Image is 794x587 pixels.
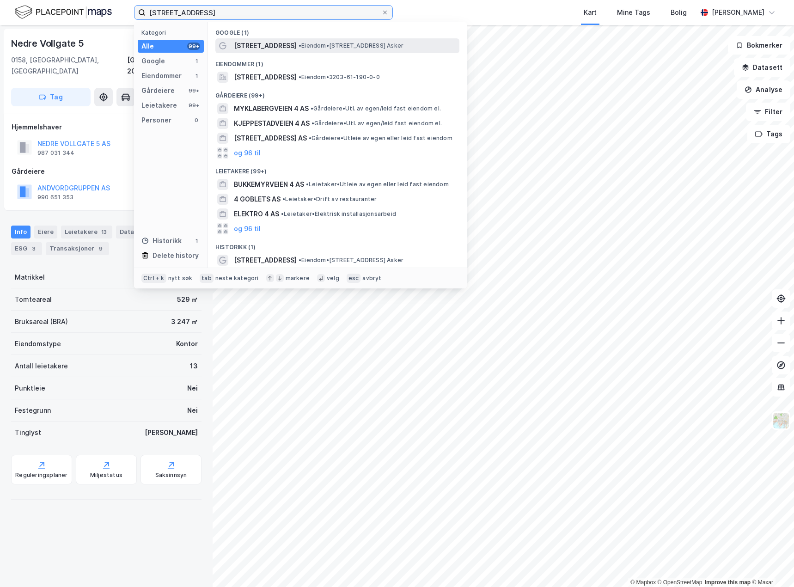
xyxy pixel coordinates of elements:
div: Datasett [116,226,162,238]
div: Leietakere [61,226,112,238]
div: nytt søk [168,275,193,282]
div: Matrikkel [15,272,45,283]
div: velg [327,275,339,282]
div: 0 [193,116,200,124]
div: Bruksareal (BRA) [15,316,68,327]
span: Leietaker • Utleie av egen eller leid fast eiendom [306,181,449,188]
span: Gårdeiere • Utl. av egen/leid fast eiendom el. [311,120,442,127]
div: neste kategori [215,275,259,282]
span: [STREET_ADDRESS] AS [234,133,307,144]
div: Delete history [153,250,199,261]
div: Kart [584,7,597,18]
span: [STREET_ADDRESS] [234,40,297,51]
button: og 96 til [234,223,261,234]
span: • [282,196,285,202]
a: Mapbox [630,579,656,586]
img: logo.f888ab2527a4732fd821a326f86c7f29.svg [15,4,112,20]
div: Miljøstatus [90,471,122,479]
div: Leietakere [141,100,177,111]
div: tab [200,274,214,283]
div: esc [347,274,361,283]
span: Gårdeiere • Utleie av egen eller leid fast eiendom [309,135,452,142]
span: MYKLABERGVEIEN 4 AS [234,103,309,114]
span: • [281,210,284,217]
div: Nedre Vollgate 5 [11,36,86,51]
div: Nei [187,383,198,394]
div: 99+ [187,43,200,50]
span: • [299,73,301,80]
div: Kontor [176,338,198,349]
button: Filter [746,103,790,121]
div: Google (1) [208,22,467,38]
div: Punktleie [15,383,45,394]
div: Info [11,226,31,238]
span: • [311,105,313,112]
div: Festegrunn [15,405,51,416]
div: Hjemmelshaver [12,122,201,133]
div: Ctrl + k [141,274,166,283]
span: 4 GOBLETS AS [234,194,281,205]
button: Datasett [734,58,790,77]
div: 1 [193,57,200,65]
div: Gårdeiere [12,166,201,177]
div: Eiendommer (1) [208,53,467,70]
div: 9 [96,244,105,253]
span: BUKKEMYRVEIEN 4 AS [234,179,304,190]
div: Antall leietakere [15,361,68,372]
span: • [299,42,301,49]
div: avbryt [362,275,381,282]
div: markere [286,275,310,282]
span: Leietaker • Elektrisk installasjonsarbeid [281,210,396,218]
span: Eiendom • 3203-61-190-0-0 [299,73,380,81]
iframe: Chat Widget [748,543,794,587]
div: 529 ㎡ [177,294,198,305]
div: Reguleringsplaner [15,471,67,479]
span: KJEPPESTADVEIEN 4 AS [234,118,310,129]
span: Eiendom • [STREET_ADDRESS] Asker [299,257,403,264]
div: [GEOGRAPHIC_DATA], 207/367 [127,55,202,77]
div: Historikk [141,235,182,246]
div: 0158, [GEOGRAPHIC_DATA], [GEOGRAPHIC_DATA] [11,55,127,77]
div: Alle [141,41,154,52]
div: Bolig [671,7,687,18]
div: Nei [187,405,198,416]
div: Transaksjoner [46,242,109,255]
div: 1 [193,237,200,245]
div: ESG [11,242,42,255]
div: Leietakere (99+) [208,160,467,177]
span: • [299,257,301,263]
div: Mine Tags [617,7,650,18]
div: Personer [141,115,171,126]
div: 3 247 ㎡ [171,316,198,327]
div: 13 [99,227,109,237]
img: Z [772,412,790,429]
span: • [309,135,311,141]
div: Eiere [34,226,57,238]
div: [PERSON_NAME] [712,7,764,18]
span: ELEKTRO 4 AS [234,208,279,220]
a: OpenStreetMap [658,579,702,586]
span: [STREET_ADDRESS] [234,72,297,83]
div: 987 031 344 [37,149,74,157]
div: Tinglyst [15,427,41,438]
div: 99+ [187,102,200,109]
span: Eiendom • [STREET_ADDRESS] Asker [299,42,403,49]
div: 99+ [187,87,200,94]
div: Historikk (1) [208,236,467,253]
div: Saksinnsyn [155,471,187,479]
button: Bokmerker [728,36,790,55]
div: Kategori [141,29,204,36]
input: Søk på adresse, matrikkel, gårdeiere, leietakere eller personer [146,6,381,19]
a: Improve this map [705,579,751,586]
div: Tomteareal [15,294,52,305]
button: Analyse [737,80,790,99]
div: 13 [190,361,198,372]
div: Eiendomstype [15,338,61,349]
span: Gårdeiere • Utl. av egen/leid fast eiendom el. [311,105,441,112]
button: Tag [11,88,91,106]
div: [PERSON_NAME] [145,427,198,438]
button: Tags [747,125,790,143]
div: 3 [29,244,38,253]
span: Leietaker • Drift av restauranter [282,196,377,203]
